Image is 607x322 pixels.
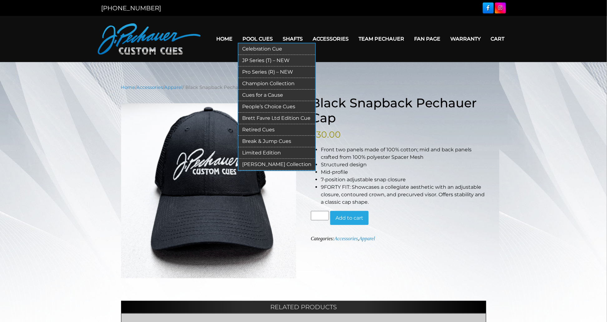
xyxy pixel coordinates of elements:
a: Champion Collection [238,78,315,90]
li: Mid-profile [321,168,486,176]
a: Celebration Cue [238,43,315,55]
img: Pechauer Custom Cues [98,23,201,55]
a: Accessories [137,85,163,90]
bdi: 30.00 [311,129,341,140]
a: Brett Favre Ltd Edition Cue [238,113,315,124]
a: Accessories [308,31,354,47]
a: Apparel [164,85,183,90]
a: Pro Series (R) – NEW [238,66,315,78]
li: 7-position adjustable snap closure [321,176,486,183]
a: Home [121,85,135,90]
a: Cart [486,31,510,47]
li: Structured design [321,161,486,168]
nav: Breadcrumb [121,84,486,91]
a: [PERSON_NAME] Collection [238,159,315,170]
button: Add to cart [330,211,369,225]
a: Warranty [446,31,486,47]
img: PECHAUER-SNAPBACK-HAT-BLACK.png [121,103,296,279]
a: Home [212,31,238,47]
a: [PHONE_NUMBER] [101,4,161,12]
h1: Black Snapback Pechauer Cap [311,95,486,125]
li: Front two panels made of 100% cotton; mid and back panels crafted from 100% polyester Spacer Mesh [321,146,486,161]
a: Accessories [334,236,358,241]
a: Cues for a Cause [238,90,315,101]
span: Categories: , [311,236,375,241]
a: Retired Cues [238,124,315,136]
a: Limited Edition [238,147,315,159]
li: 9FORTY FIT: Showcases a collegiate aesthetic with an adjustable closure, contoured crown, and pre... [321,183,486,206]
a: JP Series (T) – NEW [238,55,315,66]
a: People’s Choice Cues [238,101,315,113]
h2: Related products [121,301,486,313]
a: Break & Jump Cues [238,136,315,147]
a: Shafts [278,31,308,47]
input: Product quantity [311,211,329,220]
a: Fan Page [409,31,446,47]
a: Pool Cues [238,31,278,47]
a: Team Pechauer [354,31,409,47]
a: Apparel [359,236,375,241]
